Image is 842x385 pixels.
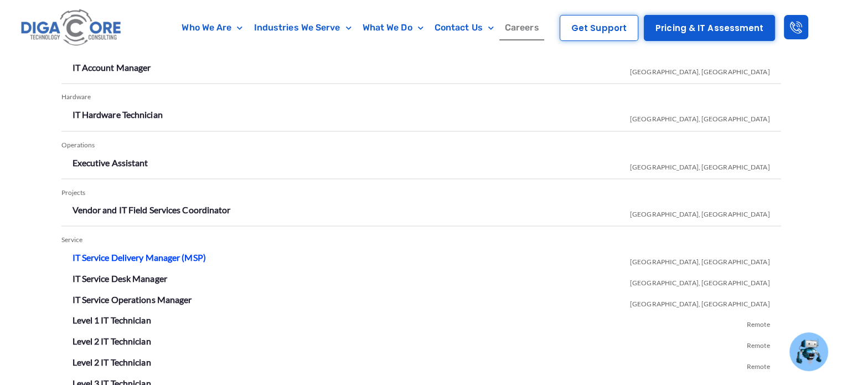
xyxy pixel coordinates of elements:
[73,157,148,167] a: Executive Assistant
[61,89,781,105] div: Hardware
[429,15,499,40] a: Contact Us
[73,335,151,346] a: Level 2 IT Technician
[747,332,770,353] span: Remote
[73,356,151,367] a: Level 2 IT Technician
[630,270,770,291] span: [GEOGRAPHIC_DATA], [GEOGRAPHIC_DATA]
[73,314,151,325] a: Level 1 IT Technician
[630,59,770,80] span: [GEOGRAPHIC_DATA], [GEOGRAPHIC_DATA]
[357,15,429,40] a: What We Do
[630,201,770,222] span: [GEOGRAPHIC_DATA], [GEOGRAPHIC_DATA]
[73,294,192,304] a: IT Service Operations Manager
[18,6,125,50] img: Digacore logo 1
[747,353,770,374] span: Remote
[499,15,545,40] a: Careers
[73,204,231,214] a: Vendor and IT Field Services Coordinator
[655,24,763,32] span: Pricing & IT Assessment
[176,15,248,40] a: Who We Are
[169,15,552,40] nav: Menu
[73,109,163,120] a: IT Hardware Technician
[249,15,357,40] a: Industries We Serve
[630,249,770,270] span: [GEOGRAPHIC_DATA], [GEOGRAPHIC_DATA]
[560,15,638,41] a: Get Support
[73,251,206,262] a: IT Service Delivery Manager (MSP)
[747,311,770,332] span: Remote
[73,62,151,73] a: IT Account Manager
[61,184,781,201] div: Projects
[61,232,781,248] div: Service
[73,273,167,283] a: IT Service Desk Manager
[571,24,627,32] span: Get Support
[630,291,770,312] span: [GEOGRAPHIC_DATA], [GEOGRAPHIC_DATA]
[630,106,770,127] span: [GEOGRAPHIC_DATA], [GEOGRAPHIC_DATA]
[61,137,781,153] div: Operations
[630,154,770,175] span: [GEOGRAPHIC_DATA], [GEOGRAPHIC_DATA]
[644,15,775,41] a: Pricing & IT Assessment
